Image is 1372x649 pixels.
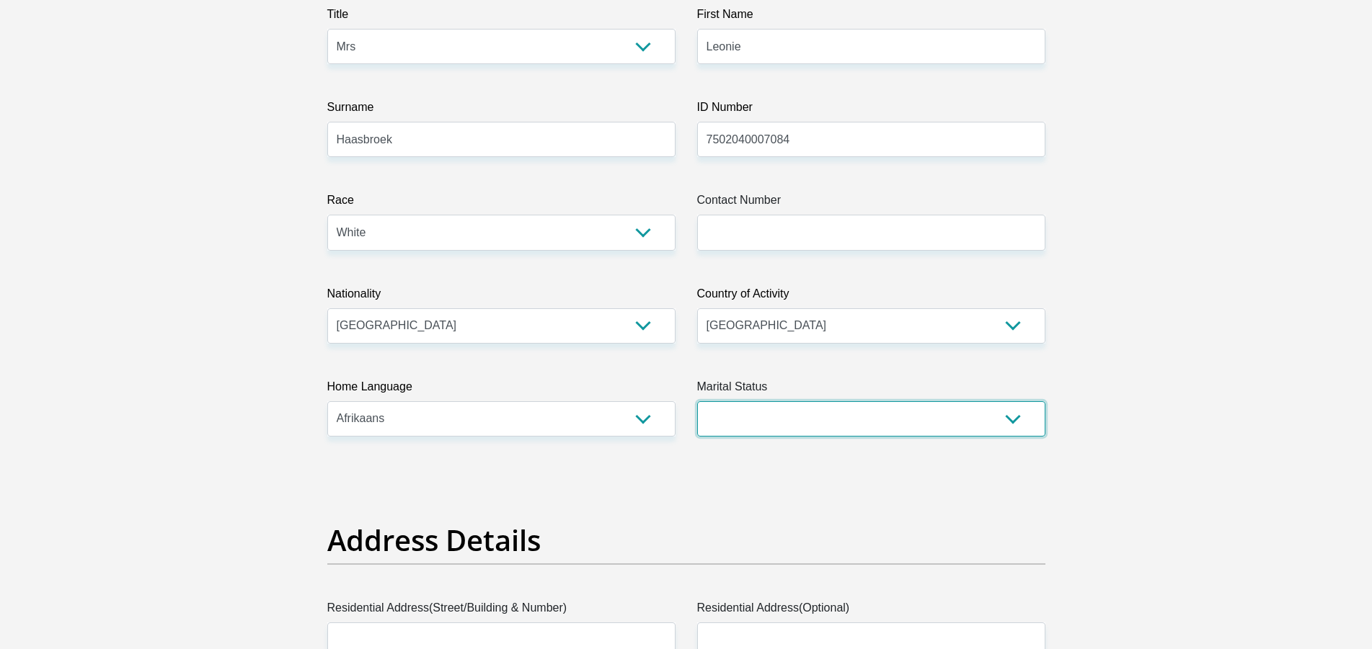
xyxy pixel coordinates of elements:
label: Residential Address(Street/Building & Number) [327,599,676,622]
h2: Address Details [327,523,1045,558]
label: Contact Number [697,192,1045,215]
label: ID Number [697,99,1045,122]
label: Race [327,192,676,215]
input: Surname [327,122,676,157]
label: First Name [697,6,1045,29]
input: Contact Number [697,215,1045,250]
input: First Name [697,29,1045,64]
label: Home Language [327,378,676,401]
label: Country of Activity [697,285,1045,308]
label: Surname [327,99,676,122]
label: Nationality [327,285,676,308]
label: Title [327,6,676,29]
label: Residential Address(Optional) [697,599,1045,622]
label: Marital Status [697,378,1045,401]
input: ID Number [697,122,1045,157]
